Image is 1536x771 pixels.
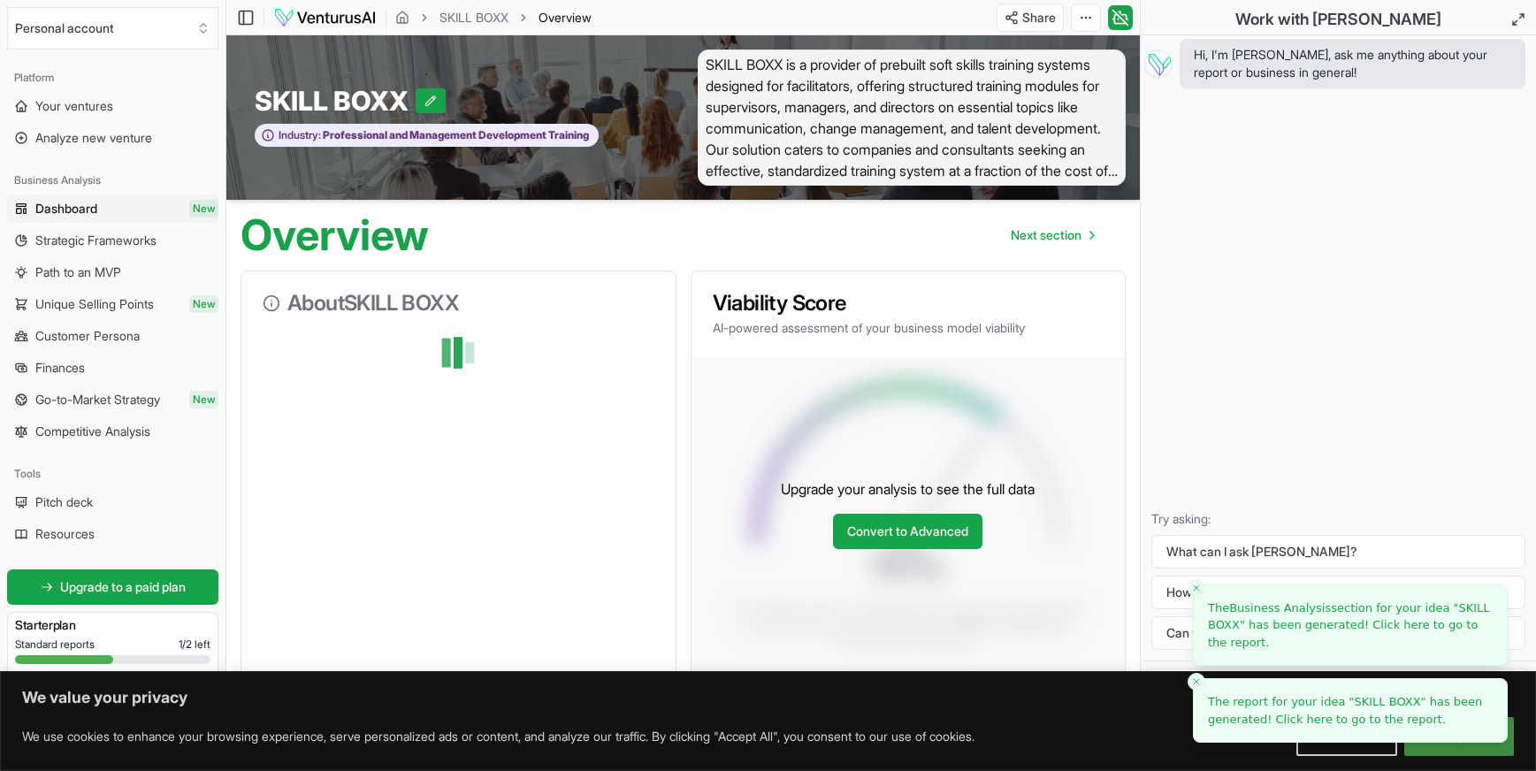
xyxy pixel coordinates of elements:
[255,85,416,117] span: SKILL BOXX
[7,166,218,195] div: Business Analysis
[189,391,218,408] span: New
[1011,226,1081,244] span: Next section
[713,319,1104,337] p: AI-powered assessment of your business model viability
[15,637,95,652] span: Standard reports
[7,64,218,92] div: Platform
[1144,50,1173,78] img: Vera
[1151,576,1525,609] button: How can I improve my business?
[255,124,599,148] button: Industry:Professional and Management Development Training
[35,391,160,408] span: Go-to-Market Strategy
[7,569,218,605] a: Upgrade to a paid plan
[1354,695,1420,708] span: SKILL BOXX
[189,295,218,313] span: New
[1208,695,1482,726] span: The report for your idea " " has been generated! Click here to go to the report.
[22,687,1514,708] p: We value your privacy
[60,578,186,596] span: Upgrade to a paid plan
[7,322,218,350] a: Customer Persona
[35,295,154,313] span: Unique Selling Points
[997,4,1064,32] button: Share
[35,525,95,543] span: Resources
[321,128,589,142] span: Professional and Management Development Training
[395,9,592,27] nav: breadcrumb
[1208,693,1493,728] a: The report for your idea "SKILL BOXX" has been generated! Click here to go to the report.
[698,50,1127,186] span: SKILL BOXX is a provider of prebuilt soft skills training systems designed for facilitators, offe...
[35,493,93,511] span: Pitch deck
[439,9,508,27] a: SKILL BOXX
[1194,46,1511,81] span: Hi, I'm [PERSON_NAME], ask me anything about your report or business in general!
[1188,673,1205,691] button: Close toast
[35,232,157,249] span: Strategic Frameworks
[833,514,982,549] a: Convert to Advanced
[35,359,85,377] span: Finances
[35,200,97,218] span: Dashboard
[7,290,218,318] a: Unique Selling PointsNew
[7,520,218,548] a: Resources
[1151,510,1525,528] p: Try asking:
[35,423,150,440] span: Competitive Analysis
[7,195,218,223] a: DashboardNew
[7,354,218,382] a: Finances
[997,218,1108,253] nav: pagination
[7,488,218,516] a: Pitch deck
[263,293,654,314] h3: About SKILL BOXX
[22,726,974,747] p: We use cookies to enhance your browsing experience, serve personalized ads or content, and analyz...
[781,478,1035,500] p: Upgrade your analysis to see the full data
[7,226,218,255] a: Strategic Frameworks
[997,218,1108,253] a: Go to next page
[241,214,429,256] h1: Overview
[189,200,218,218] span: New
[7,124,218,152] a: Analyze new venture
[7,417,218,446] a: Competitive Analysis
[7,7,218,50] button: Select an organization
[539,9,592,27] span: Overview
[1188,579,1205,597] button: Close toast
[7,460,218,488] div: Tools
[1022,9,1056,27] span: Share
[35,263,121,281] span: Path to an MVP
[1151,616,1525,650] button: Can you make the text shorter and friendlier?
[7,92,218,120] a: Your ventures
[7,258,218,286] a: Path to an MVP
[179,637,210,652] span: 1 / 2 left
[713,293,1104,314] h3: Viability Score
[35,97,113,115] span: Your ventures
[15,616,210,634] h3: Starter plan
[1151,535,1525,569] button: What can I ask [PERSON_NAME]?
[35,129,152,147] span: Analyze new venture
[279,128,321,142] span: Industry:
[35,327,140,345] span: Customer Persona
[7,385,218,414] a: Go-to-Market StrategyNew
[273,7,377,28] img: logo
[1235,7,1441,32] h2: Work with [PERSON_NAME]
